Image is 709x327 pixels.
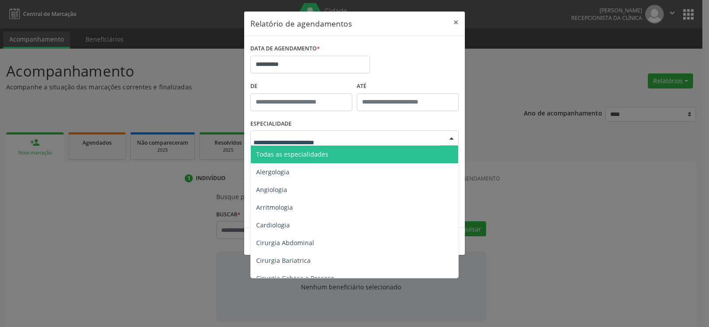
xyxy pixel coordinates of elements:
label: ATÉ [357,80,459,93]
span: Cirurgia Abdominal [256,239,314,247]
span: Cirurgia Cabeça e Pescoço [256,274,334,282]
span: Cirurgia Bariatrica [256,256,311,265]
span: Todas as especialidades [256,150,328,158]
h5: Relatório de agendamentos [250,18,352,29]
span: Alergologia [256,168,289,176]
span: Angiologia [256,185,287,194]
label: De [250,80,352,93]
span: Arritmologia [256,203,293,212]
label: DATA DE AGENDAMENTO [250,42,320,56]
span: Cardiologia [256,221,290,229]
button: Close [447,12,465,33]
label: ESPECIALIDADE [250,117,292,131]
